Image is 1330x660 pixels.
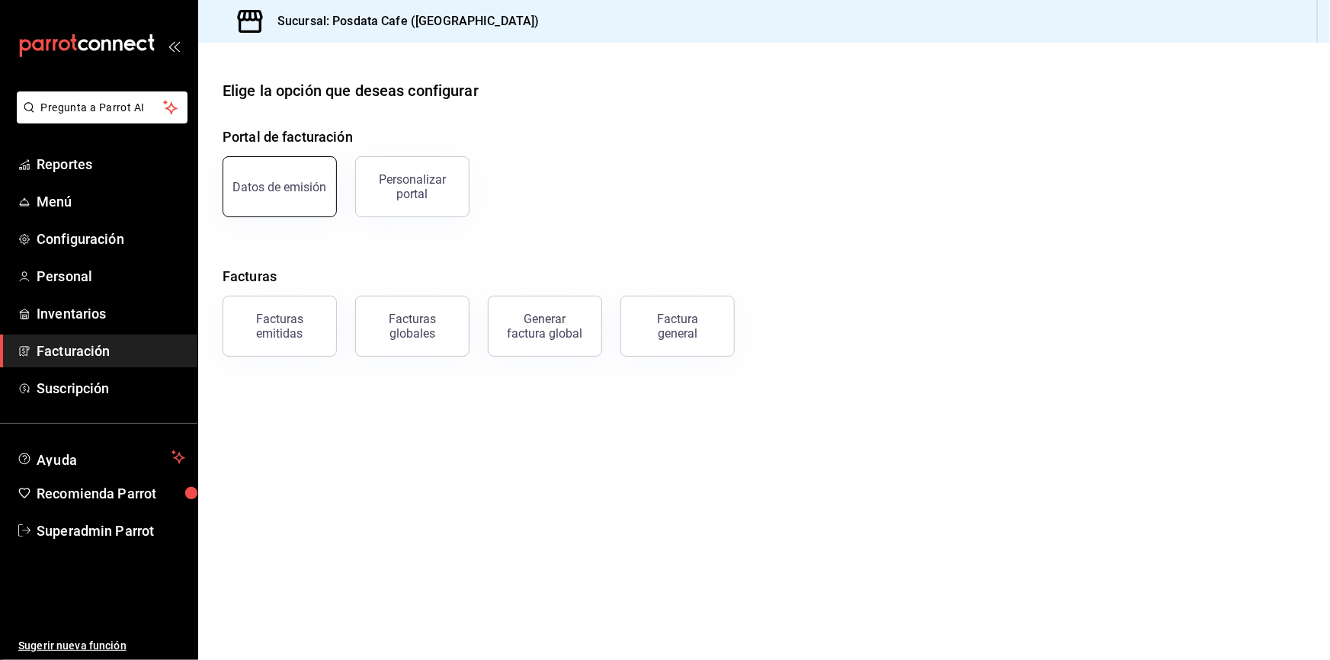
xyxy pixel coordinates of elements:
[488,296,602,357] button: Generar factura global
[37,191,185,212] span: Menú
[365,172,460,201] div: Personalizar portal
[233,180,327,194] div: Datos de emisión
[11,111,187,127] a: Pregunta a Parrot AI
[232,312,327,341] div: Facturas emitidas
[265,12,540,30] h3: Sucursal: Posdata Cafe ([GEOGRAPHIC_DATA])
[223,156,337,217] button: Datos de emisión
[168,40,180,52] button: open_drawer_menu
[355,296,470,357] button: Facturas globales
[37,521,185,541] span: Superadmin Parrot
[37,448,165,466] span: Ayuda
[37,341,185,361] span: Facturación
[507,312,583,341] div: Generar factura global
[223,266,1306,287] h4: Facturas
[41,100,164,116] span: Pregunta a Parrot AI
[639,312,716,341] div: Factura general
[37,483,185,504] span: Recomienda Parrot
[37,229,185,249] span: Configuración
[37,154,185,175] span: Reportes
[37,266,185,287] span: Personal
[223,296,337,357] button: Facturas emitidas
[365,312,460,341] div: Facturas globales
[18,638,185,654] span: Sugerir nueva función
[37,303,185,324] span: Inventarios
[37,378,185,399] span: Suscripción
[355,156,470,217] button: Personalizar portal
[17,91,187,123] button: Pregunta a Parrot AI
[223,79,479,102] div: Elige la opción que deseas configurar
[223,127,1306,147] h4: Portal de facturación
[620,296,735,357] button: Factura general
